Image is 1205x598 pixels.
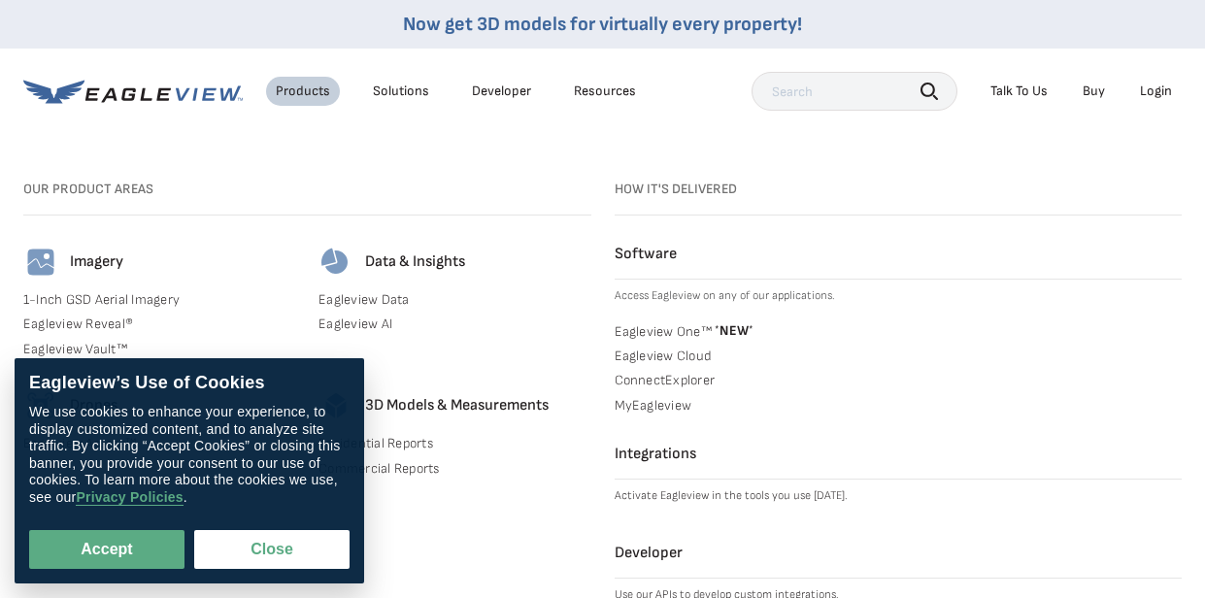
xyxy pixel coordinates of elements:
a: Commercial Reports [318,460,590,478]
h4: Developer [615,544,1183,563]
a: Developer [472,83,531,100]
a: MyEagleview [615,397,1183,415]
img: data-icon.svg [318,245,353,280]
div: Eagleview’s Use of Cookies [29,373,350,394]
button: Close [194,530,350,569]
div: We use cookies to enhance your experience, to display customized content, and to analyze site tra... [29,404,350,506]
span: NEW [712,322,753,339]
input: Search [752,72,957,111]
a: Eagleview Reveal® [23,316,295,333]
a: Eagleview Cloud [615,348,1183,365]
h3: Our Product Areas [23,181,591,198]
div: Login [1140,83,1172,100]
a: Eagleview Vault™ [23,341,295,358]
a: Residential Reports [318,435,590,452]
button: Accept [29,530,184,569]
a: Integrations Activate Eagleview in the tools you use [DATE]. [615,445,1183,505]
a: Eagleview Data [318,291,590,309]
a: Privacy Policies [76,489,183,506]
div: Talk To Us [990,83,1048,100]
h4: Integrations [615,445,1183,464]
div: Resources [574,83,636,100]
p: Access Eagleview on any of our applications. [615,287,1183,305]
a: Eagleview AI [318,316,590,333]
h4: Imagery [70,252,123,272]
h4: Software [615,245,1183,264]
h4: 3D Models & Measurements [365,396,549,415]
div: Solutions [373,83,429,100]
h3: How it's Delivered [615,181,1183,198]
p: Activate Eagleview in the tools you use [DATE]. [615,487,1183,505]
img: imagery-icon.svg [23,245,58,280]
a: Eagleview One™ *NEW* [615,320,1183,340]
a: ConnectExplorer [615,372,1183,389]
a: 1-Inch GSD Aerial Imagery [23,291,295,309]
div: Products [276,83,330,100]
h4: Data & Insights [365,252,465,272]
a: Now get 3D models for virtually every property! [403,13,802,36]
a: Buy [1083,83,1105,100]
